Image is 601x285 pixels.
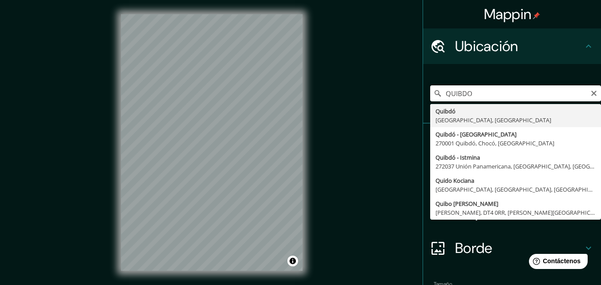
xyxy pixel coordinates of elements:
[430,85,601,101] input: Elige tu ciudad o zona
[436,200,498,208] font: Quibo [PERSON_NAME]
[436,116,551,124] font: [GEOGRAPHIC_DATA], [GEOGRAPHIC_DATA]
[436,153,480,161] font: Quibdó - Istmina
[436,177,474,185] font: Quido Kociana
[423,124,601,159] div: Patas
[455,239,492,257] font: Borde
[455,37,518,56] font: Ubicación
[436,130,516,138] font: Quibdó - [GEOGRAPHIC_DATA]
[287,256,298,266] button: Activar o desactivar atribución
[423,195,601,230] div: Disposición
[423,28,601,64] div: Ubicación
[522,250,591,275] iframe: Lanzador de widgets de ayuda
[590,88,597,97] button: Claro
[484,5,532,24] font: Mappin
[121,14,303,271] canvas: Mapa
[423,159,601,195] div: Estilo
[436,107,456,115] font: Quibdó
[423,230,601,266] div: Borde
[533,12,540,19] img: pin-icon.png
[436,139,554,147] font: 270001 Quibdó, Chocó, [GEOGRAPHIC_DATA]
